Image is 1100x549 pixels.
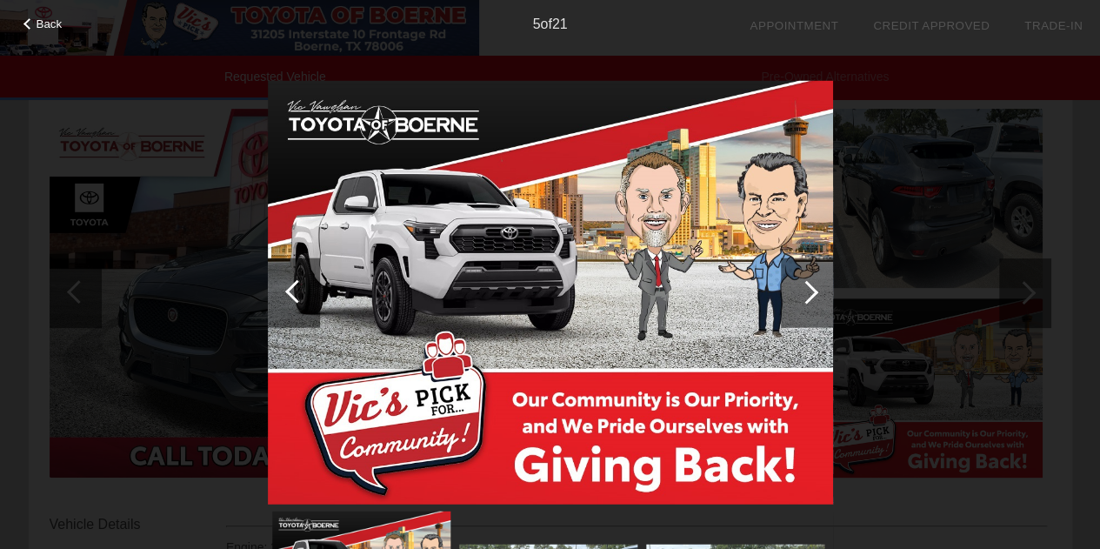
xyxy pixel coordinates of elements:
a: Appointment [750,19,838,32]
a: Credit Approved [873,19,990,32]
img: image.aspx [268,80,833,505]
span: Back [37,17,63,30]
span: 21 [552,17,568,31]
span: 5 [532,17,540,31]
a: Trade-In [1024,19,1083,32]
